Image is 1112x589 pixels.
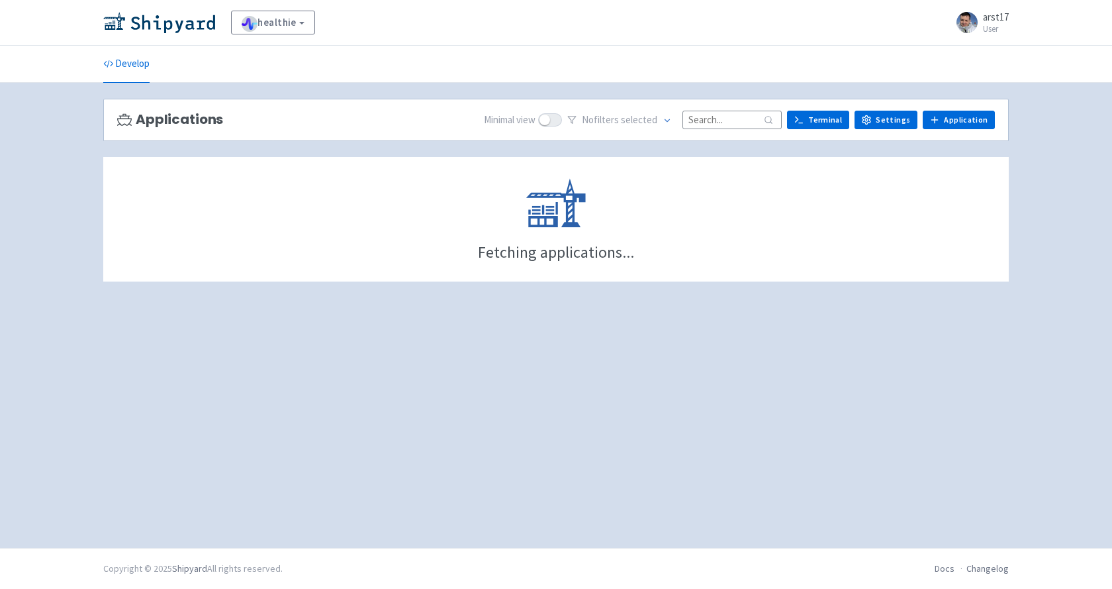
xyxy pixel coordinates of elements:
a: Docs [935,562,954,574]
a: Application [923,111,995,129]
span: selected [621,113,657,126]
span: Minimal view [484,113,535,128]
small: User [983,25,1009,33]
a: Terminal [787,111,849,129]
a: healthie [231,11,315,34]
a: Changelog [966,562,1009,574]
div: Copyright © 2025 All rights reserved. [103,562,283,576]
h3: Applications [117,112,223,127]
img: Shipyard logo [103,12,215,33]
a: Develop [103,46,150,83]
input: Search... [682,111,782,129]
span: arst17 [983,11,1009,23]
span: No filter s [582,113,657,128]
a: Shipyard [172,562,207,574]
div: Fetching applications... [478,244,634,260]
a: arst17 User [949,12,1009,33]
a: Settings [855,111,917,129]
